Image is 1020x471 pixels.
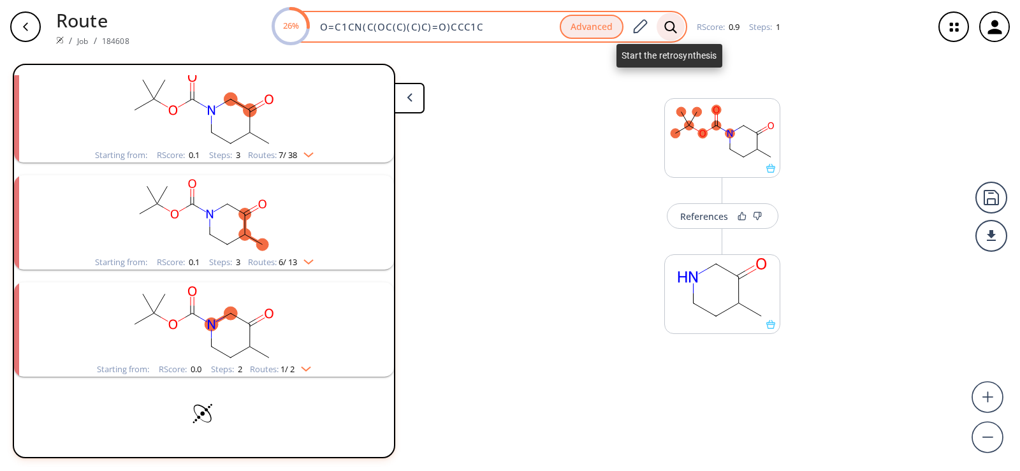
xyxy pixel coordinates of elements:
div: RScore : [159,365,201,373]
li: / [94,34,97,47]
p: Route [56,6,129,34]
img: Down [297,147,314,157]
div: Start the retrosynthesis [616,44,722,68]
div: References [680,212,728,221]
div: Steps : [749,23,780,31]
text: 26% [282,20,298,31]
span: 2 [236,363,242,375]
div: Routes: [248,151,314,159]
div: Routes: [250,365,311,373]
li: / [69,34,72,47]
svg: CC1CCNCC1=O [665,255,780,320]
div: Starting from: [95,258,147,266]
div: Starting from: [97,365,149,373]
svg: CC1CCN(C(=O)OC(C)(C)C)CC1=O [665,99,780,164]
span: 3 [234,256,240,268]
span: 0.9 [727,21,739,33]
div: Steps : [211,365,242,373]
svg: CC1CCN(C(=O)OC(C)(C)C)CC1=O [38,68,370,148]
img: Spaya logo [56,36,64,44]
a: Job [77,36,88,47]
button: Advanced [560,15,623,40]
span: 7 / 38 [279,151,297,159]
span: 3 [234,149,240,161]
span: 1 / 2 [280,365,295,373]
a: 184608 [102,36,129,47]
input: Enter SMILES [312,20,560,33]
div: Routes: [248,258,314,266]
div: Steps : [209,151,240,159]
img: Down [297,254,314,264]
div: Steps : [209,258,240,266]
span: 0.0 [189,363,201,375]
span: 1 [774,21,780,33]
div: RScore : [697,23,739,31]
div: RScore : [157,151,200,159]
svg: CC1CCN(C(=O)OC(C)(C)C)CC1=O [38,282,370,362]
svg: CC1CCN(C(=O)OC(C)(C)C)CC1=O [38,175,370,255]
span: 6 / 13 [279,258,297,266]
span: 0.1 [187,256,200,268]
img: Down [295,361,311,372]
div: RScore : [157,258,200,266]
div: Starting from: [95,151,147,159]
button: References [667,203,778,229]
span: 0.1 [187,149,200,161]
